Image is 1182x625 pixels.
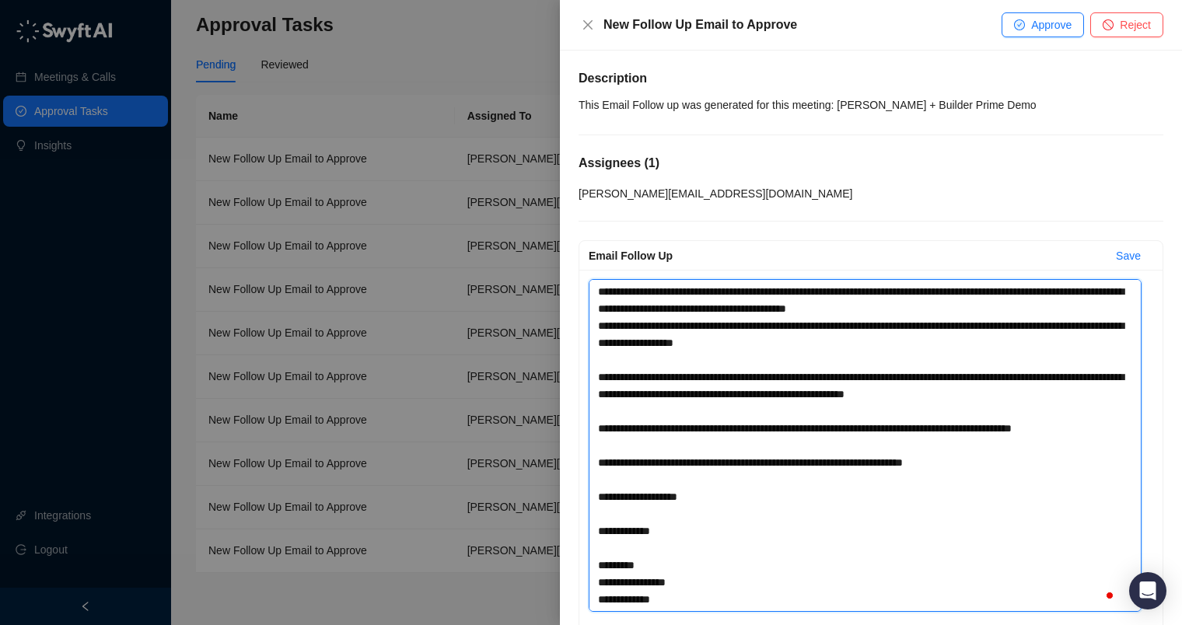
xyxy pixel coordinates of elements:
[1116,247,1141,264] span: Save
[1014,19,1025,30] span: check-circle
[1129,572,1166,609] div: Open Intercom Messenger
[1002,12,1084,37] button: Approve
[579,69,1163,88] h5: Description
[1090,12,1163,37] button: Reject
[1103,243,1153,268] button: Save
[1103,19,1114,30] span: stop
[589,279,1142,612] textarea: To enrich screen reader interactions, please activate Accessibility in Grammarly extension settings
[579,154,1163,173] h5: Assignees ( 1 )
[1031,16,1072,33] span: Approve
[579,16,597,34] button: Close
[589,247,1103,264] div: Email Follow Up
[579,187,852,200] span: [PERSON_NAME][EMAIL_ADDRESS][DOMAIN_NAME]
[603,16,1002,34] div: New Follow Up Email to Approve
[1120,16,1151,33] span: Reject
[579,94,1163,116] p: This Email Follow up was generated for this meeting: [PERSON_NAME] + Builder Prime Demo
[582,19,594,31] span: close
